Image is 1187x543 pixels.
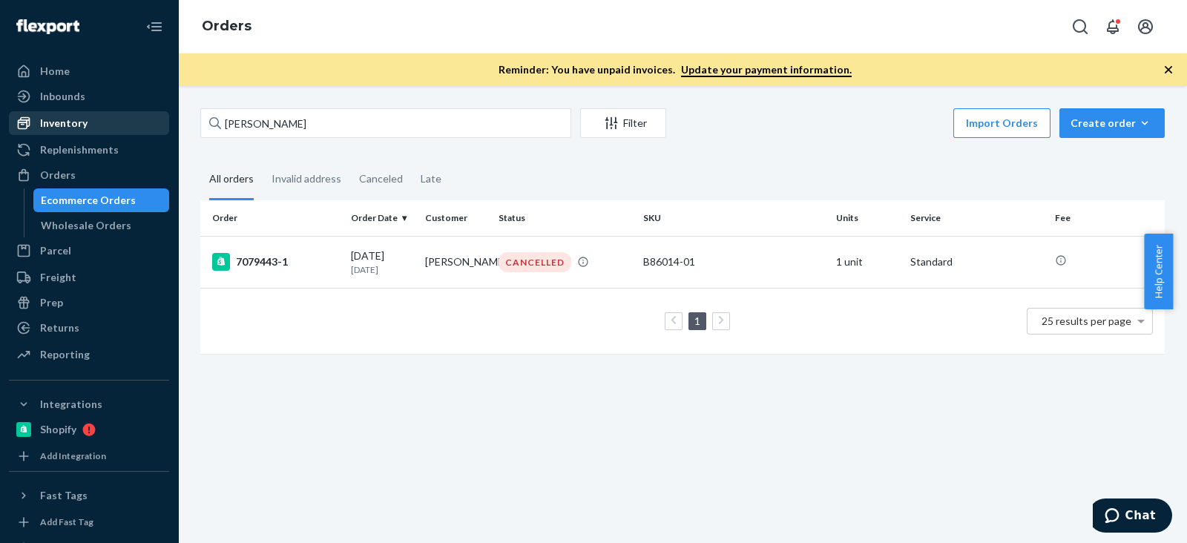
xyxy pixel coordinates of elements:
[9,343,169,366] a: Reporting
[421,159,441,198] div: Late
[41,193,136,208] div: Ecommerce Orders
[40,270,76,285] div: Freight
[190,5,263,48] ol: breadcrumbs
[40,89,85,104] div: Inbounds
[499,252,571,272] div: CANCELLED
[1042,315,1131,327] span: 25 results per page
[40,450,106,462] div: Add Integration
[1065,12,1095,42] button: Open Search Box
[40,320,79,335] div: Returns
[1059,108,1165,138] button: Create order
[637,200,830,236] th: SKU
[581,116,665,131] div: Filter
[910,254,1043,269] p: Standard
[1093,498,1172,536] iframe: Opens a widget where you can chat to one of our agents
[40,168,76,182] div: Orders
[953,108,1050,138] button: Import Orders
[1098,12,1128,42] button: Open notifications
[9,513,169,531] a: Add Fast Tag
[40,142,119,157] div: Replenishments
[40,116,88,131] div: Inventory
[33,214,170,237] a: Wholesale Orders
[9,447,169,465] a: Add Integration
[272,159,341,198] div: Invalid address
[40,422,76,437] div: Shopify
[16,19,79,34] img: Flexport logo
[9,239,169,263] a: Parcel
[9,85,169,108] a: Inbounds
[9,111,169,135] a: Inventory
[643,254,824,269] div: B86014-01
[345,200,419,236] th: Order Date
[904,200,1049,236] th: Service
[139,12,169,42] button: Close Navigation
[40,64,70,79] div: Home
[1144,234,1173,309] button: Help Center
[425,211,487,224] div: Customer
[419,236,493,288] td: [PERSON_NAME]
[40,488,88,503] div: Fast Tags
[830,200,904,236] th: Units
[9,163,169,187] a: Orders
[499,62,852,77] p: Reminder: You have unpaid invoices.
[9,59,169,83] a: Home
[200,108,571,138] input: Search orders
[9,138,169,162] a: Replenishments
[351,263,413,276] p: [DATE]
[40,347,90,362] div: Reporting
[40,295,63,310] div: Prep
[40,243,71,258] div: Parcel
[359,159,403,198] div: Canceled
[9,392,169,416] button: Integrations
[200,200,345,236] th: Order
[9,418,169,441] a: Shopify
[830,236,904,288] td: 1 unit
[681,63,852,77] a: Update your payment information.
[493,200,637,236] th: Status
[209,159,254,200] div: All orders
[9,316,169,340] a: Returns
[9,291,169,315] a: Prep
[1049,200,1165,236] th: Fee
[40,397,102,412] div: Integrations
[9,484,169,507] button: Fast Tags
[9,266,169,289] a: Freight
[202,18,251,34] a: Orders
[212,253,339,271] div: 7079443-1
[1131,12,1160,42] button: Open account menu
[41,218,131,233] div: Wholesale Orders
[580,108,666,138] button: Filter
[33,188,170,212] a: Ecommerce Orders
[351,249,413,276] div: [DATE]
[1071,116,1154,131] div: Create order
[40,516,93,528] div: Add Fast Tag
[691,315,703,327] a: Page 1 is your current page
